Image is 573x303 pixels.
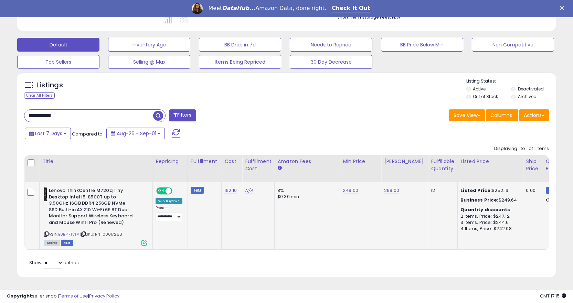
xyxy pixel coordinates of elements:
button: Inventory Age [108,38,190,52]
small: FBM [546,187,559,194]
div: 3 Items, Price: $244.6 [460,219,518,226]
div: 12 [431,187,452,194]
button: BB Price Below Min [381,38,463,52]
span: Columns [490,112,512,119]
div: Title [42,158,150,165]
b: Quantity discounts [460,206,510,213]
div: : [460,207,518,213]
a: Check It Out [332,5,370,12]
span: Show: entries [29,259,79,266]
span: FBM [61,240,73,246]
span: OFF [171,188,182,194]
div: Cost [224,158,239,165]
div: Min Price [343,158,378,165]
label: Deactivated [518,86,544,92]
button: Last 7 Days [25,128,71,139]
label: Out of Stock [473,94,498,99]
button: Top Sellers [17,55,99,69]
div: Fulfillment [191,158,219,165]
div: $0.30 min [277,194,335,200]
div: Amazon Fees [277,158,337,165]
label: Active [473,86,486,92]
div: Listed Price [460,158,520,165]
div: Clear All Filters [24,92,55,99]
a: 299.00 [384,187,399,194]
h5: Listings [36,80,63,90]
b: Listed Price: [460,187,492,194]
button: Selling @ Max [108,55,190,69]
div: 0.00 [526,187,537,194]
div: Fulfillment Cost [245,158,272,172]
button: Filters [169,109,196,121]
b: Business Price: [460,197,498,203]
div: Meet Amazon Data, done right. [208,5,326,12]
div: $249.64 [460,197,518,203]
div: 4 Items, Price: $242.08 [460,226,518,232]
span: Compared to: [72,131,104,137]
button: 30 Day Decrease [290,55,372,69]
button: Columns [486,109,518,121]
button: Save View [449,109,485,121]
button: Default [17,38,99,52]
div: Close [560,6,567,10]
div: Fulfillable Quantity [431,158,455,172]
small: FBM [191,187,204,194]
i: DataHub... [222,5,255,11]
div: 2 Items, Price: $247.12 [460,213,518,219]
a: Terms of Use [59,293,88,299]
button: Items Being Repriced [199,55,281,69]
button: Aug-26 - Sep-01 [106,128,165,139]
span: Last 7 Days [35,130,62,137]
div: Preset: [156,206,182,221]
small: Amazon Fees. [277,165,282,171]
button: Non Competitive [472,38,554,52]
button: Needs to Reprice [290,38,372,52]
a: 162.10 [224,187,237,194]
img: Profile image for Georgie [192,3,203,14]
button: Actions [519,109,549,121]
a: B0B14FTVTV [58,231,79,237]
div: 8% [277,187,335,194]
button: BB Drop in 7d [199,38,281,52]
a: N/A [245,187,253,194]
div: Win BuyBox * [156,198,182,204]
div: [PERSON_NAME] [384,158,425,165]
img: 41WrEwtvM5L._SL40_.jpg [44,187,47,201]
p: Listing States: [466,78,556,85]
div: $252.16 [460,187,518,194]
a: Privacy Policy [89,293,119,299]
div: Ship Price [526,158,540,172]
div: seller snap | | [7,293,119,300]
span: All listings currently available for purchase on Amazon [44,240,60,246]
div: Displaying 1 to 1 of 1 items [494,145,549,152]
div: Repricing [156,158,185,165]
label: Archived [518,94,537,99]
div: ASIN: [44,187,147,245]
span: | SKU: RN-00017288 [80,231,122,237]
a: 249.00 [343,187,358,194]
span: Aug-26 - Sep-01 [117,130,156,137]
strong: Copyright [7,293,32,299]
span: ON [157,188,166,194]
b: Lenovo ThinkCentre M720q Tiny Desktop Intel i5-8500T up to 3.50GHz 16GB DDR4 256GB NVMe SSD Built... [49,187,132,227]
span: 2025-09-10 17:15 GMT [540,293,566,299]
